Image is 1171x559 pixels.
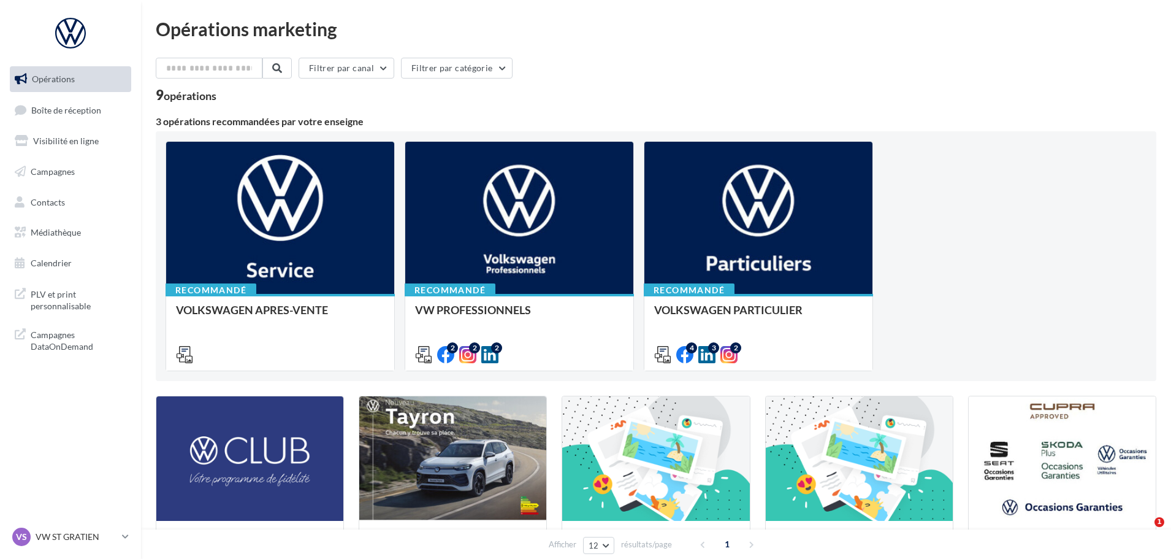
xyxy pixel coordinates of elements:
span: 12 [589,541,599,550]
span: Visibilité en ligne [33,136,99,146]
div: Opérations marketing [156,20,1156,38]
span: VS [16,531,27,543]
span: VOLKSWAGEN PARTICULIER [654,303,803,317]
div: Recommandé [166,283,256,297]
span: Contacts [31,196,65,207]
a: Contacts [7,190,134,215]
div: 2 [730,342,741,353]
span: 1 [1154,517,1164,527]
a: VS VW ST GRATIEN [10,525,131,549]
div: 9 [156,88,216,102]
a: Opérations [7,66,134,92]
span: Boîte de réception [31,104,101,115]
button: Filtrer par catégorie [401,58,513,79]
span: Campagnes DataOnDemand [31,326,126,353]
a: Calendrier [7,250,134,276]
a: Médiathèque [7,220,134,245]
a: Boîte de réception [7,97,134,123]
span: Opérations [32,74,75,84]
div: 3 opérations recommandées par votre enseigne [156,117,1156,126]
a: Campagnes [7,159,134,185]
span: Campagnes [31,166,75,177]
div: 2 [491,342,502,353]
span: VOLKSWAGEN APRES-VENTE [176,303,328,317]
a: Visibilité en ligne [7,128,134,154]
div: Recommandé [644,283,734,297]
button: Filtrer par canal [299,58,394,79]
a: Campagnes DataOnDemand [7,322,134,358]
div: 2 [447,342,458,353]
span: Afficher [549,539,576,550]
span: Calendrier [31,258,72,268]
span: résultats/page [621,539,672,550]
div: 4 [686,342,697,353]
a: PLV et print personnalisable [7,281,134,317]
span: 1 [717,534,737,554]
span: VW PROFESSIONNELS [415,303,531,317]
div: Recommandé [405,283,495,297]
button: 12 [583,537,614,554]
div: 2 [469,342,480,353]
span: Médiathèque [31,227,81,237]
p: VW ST GRATIEN [36,531,117,543]
iframe: Intercom live chat [1129,517,1159,547]
div: 3 [708,342,719,353]
div: opérations [164,90,216,101]
span: PLV et print personnalisable [31,286,126,312]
